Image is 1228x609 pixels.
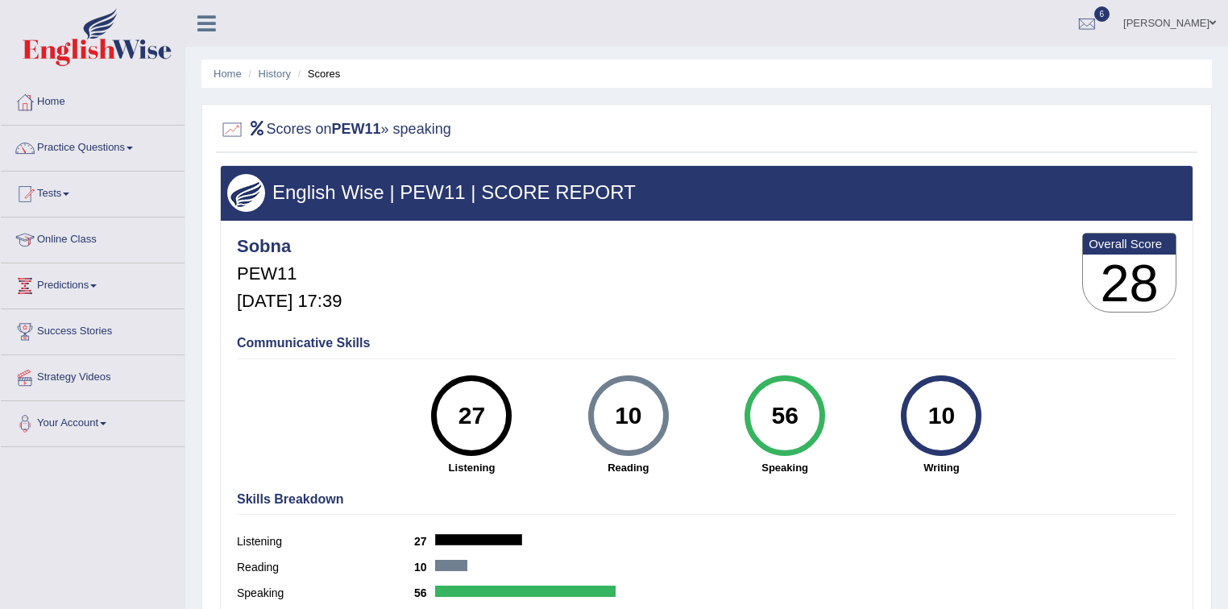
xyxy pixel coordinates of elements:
[220,118,451,142] h2: Scores on » speaking
[237,237,342,256] h4: Sobna
[227,174,265,212] img: wings.png
[237,336,1176,350] h4: Communicative Skills
[294,66,341,81] li: Scores
[237,533,414,550] label: Listening
[871,460,1011,475] strong: Writing
[715,460,855,475] strong: Speaking
[237,559,414,576] label: Reading
[237,585,414,602] label: Speaking
[1,263,185,304] a: Predictions
[558,460,699,475] strong: Reading
[1,126,185,166] a: Practice Questions
[237,264,342,284] h5: PEW11
[1,217,185,258] a: Online Class
[1,80,185,120] a: Home
[414,535,435,548] b: 27
[599,382,658,449] div: 10
[1094,6,1110,22] span: 6
[214,68,242,80] a: Home
[912,382,971,449] div: 10
[401,460,541,475] strong: Listening
[755,382,814,449] div: 56
[414,586,435,599] b: 56
[442,382,501,449] div: 27
[414,561,435,574] b: 10
[259,68,291,80] a: History
[237,292,342,311] h5: [DATE] 17:39
[1083,255,1176,313] h3: 28
[1,401,185,441] a: Your Account
[1089,237,1170,251] b: Overall Score
[237,492,1176,507] h4: Skills Breakdown
[332,121,381,137] b: PEW11
[1,355,185,396] a: Strategy Videos
[1,309,185,350] a: Success Stories
[227,182,1186,203] h3: English Wise | PEW11 | SCORE REPORT
[1,172,185,212] a: Tests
